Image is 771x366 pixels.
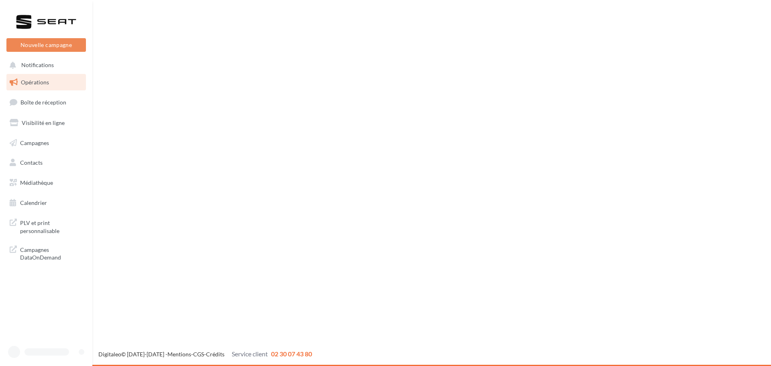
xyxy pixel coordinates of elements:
[98,351,121,358] a: Digitaleo
[5,154,88,171] a: Contacts
[271,350,312,358] span: 02 30 07 43 80
[5,115,88,131] a: Visibilité en ligne
[21,79,49,86] span: Opérations
[20,159,43,166] span: Contacts
[21,62,54,69] span: Notifications
[5,214,88,238] a: PLV et print personnalisable
[5,135,88,151] a: Campagnes
[20,217,83,235] span: PLV et print personnalisable
[167,351,191,358] a: Mentions
[20,199,47,206] span: Calendrier
[20,139,49,146] span: Campagnes
[20,244,83,262] span: Campagnes DataOnDemand
[20,179,53,186] span: Médiathèque
[5,174,88,191] a: Médiathèque
[5,74,88,91] a: Opérations
[232,350,268,358] span: Service client
[5,194,88,211] a: Calendrier
[5,94,88,111] a: Boîte de réception
[193,351,204,358] a: CGS
[5,241,88,265] a: Campagnes DataOnDemand
[6,38,86,52] button: Nouvelle campagne
[206,351,224,358] a: Crédits
[20,99,66,106] span: Boîte de réception
[22,119,65,126] span: Visibilité en ligne
[98,351,312,358] span: © [DATE]-[DATE] - - -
